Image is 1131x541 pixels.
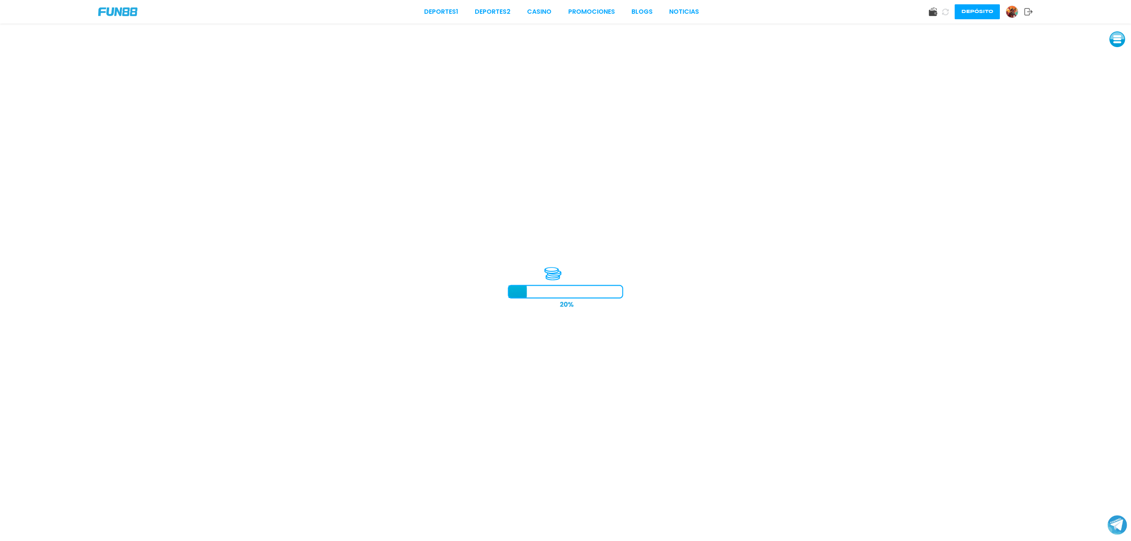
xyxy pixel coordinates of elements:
img: Company Logo [98,7,137,16]
a: Deportes2 [475,7,511,16]
button: Join telegram channel [1107,515,1127,535]
img: Avatar [1006,6,1018,18]
a: Deportes1 [424,7,458,16]
a: Promociones [568,7,615,16]
a: NOTICIAS [669,7,699,16]
button: Depósito [955,4,1000,19]
a: BLOGS [631,7,653,16]
a: CASINO [527,7,551,16]
a: Avatar [1006,5,1024,18]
